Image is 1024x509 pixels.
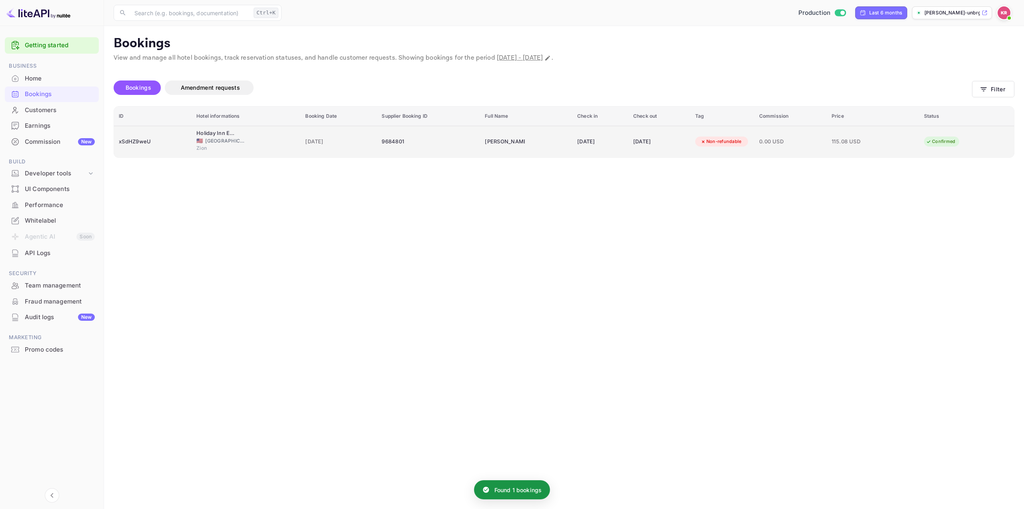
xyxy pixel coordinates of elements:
div: Earnings [5,118,99,134]
div: Performance [5,197,99,213]
div: API Logs [25,249,95,258]
span: Amendment requests [181,84,240,91]
div: Earnings [25,121,95,131]
div: 9684801 [382,135,475,148]
th: Check in [572,107,628,126]
th: Tag [690,107,754,126]
div: Switch to Sandbox mode [795,8,849,18]
th: Hotel informations [192,107,300,126]
a: Team management [5,278,99,293]
div: Audit logsNew [5,310,99,325]
a: Fraud management [5,294,99,309]
div: Bookings [5,87,99,102]
div: New [78,314,95,321]
span: Zion [196,145,236,152]
div: Fraud management [5,294,99,310]
div: UI Components [25,185,95,194]
div: Customers [5,103,99,118]
th: Price [827,107,919,126]
div: Ctrl+K [254,8,278,18]
div: UI Components [5,181,99,197]
a: Earnings [5,118,99,133]
p: Found 1 bookings [494,486,542,494]
th: Supplier Booking ID [377,107,480,126]
div: Team management [5,278,99,294]
th: Full Name [480,107,572,126]
table: booking table [114,107,1014,157]
div: [DATE] [577,135,624,148]
th: Booking Date [300,107,377,126]
span: [DATE] - [DATE] [497,54,543,62]
div: Jermaine King [485,135,525,148]
a: API Logs [5,245,99,260]
div: API Logs [5,245,99,261]
img: Kobus Roux [998,6,1010,19]
div: Developer tools [25,169,87,178]
span: United States of America [196,138,203,143]
a: Bookings [5,87,99,101]
a: Promo codes [5,342,99,357]
div: Last 6 months [869,9,902,16]
span: 115.08 USD [832,137,872,146]
a: Home [5,71,99,86]
div: account-settings tabs [114,80,972,95]
button: Filter [972,81,1014,97]
div: Home [25,74,95,83]
a: Getting started [25,41,95,50]
div: Commission [25,137,95,147]
span: Marketing [5,333,99,342]
span: Build [5,157,99,166]
p: [PERSON_NAME]-unbrg.[PERSON_NAME]... [924,9,980,16]
input: Search (e.g. bookings, documentation) [130,5,250,21]
div: CommissionNew [5,134,99,150]
th: Check out [628,107,690,126]
a: Performance [5,197,99,212]
div: Developer tools [5,167,99,181]
button: Collapse navigation [45,488,59,503]
span: [DATE] [305,137,372,146]
div: Confirmed [921,137,960,147]
a: Audit logsNew [5,310,99,324]
div: Bookings [25,90,95,99]
a: CommissionNew [5,134,99,149]
span: Bookings [126,84,151,91]
div: Getting started [5,37,99,54]
div: xSdHZ9weU [119,135,187,148]
a: Customers [5,103,99,117]
img: LiteAPI logo [6,6,70,19]
div: Audit logs [25,313,95,322]
div: Holiday Inn Express & Suites Zion, an IHG Hotel [196,129,236,137]
div: Customers [25,106,95,115]
span: 0.00 USD [759,137,822,146]
th: Status [919,107,1014,126]
th: Commission [754,107,827,126]
span: [GEOGRAPHIC_DATA] [205,137,245,145]
div: New [78,138,95,145]
button: Change date range [544,54,552,62]
p: Bookings [114,36,1014,52]
span: Business [5,62,99,70]
span: Security [5,269,99,278]
div: Team management [25,281,95,290]
th: ID [114,107,192,126]
a: Whitelabel [5,213,99,228]
div: Promo codes [25,345,95,354]
p: View and manage all hotel bookings, track reservation statuses, and handle customer requests. Sho... [114,53,1014,63]
div: Fraud management [25,297,95,306]
a: UI Components [5,181,99,196]
div: [DATE] [633,135,686,148]
div: Performance [25,201,95,210]
span: Production [798,8,831,18]
div: Whitelabel [25,216,95,225]
div: Non-refundable [695,137,747,147]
